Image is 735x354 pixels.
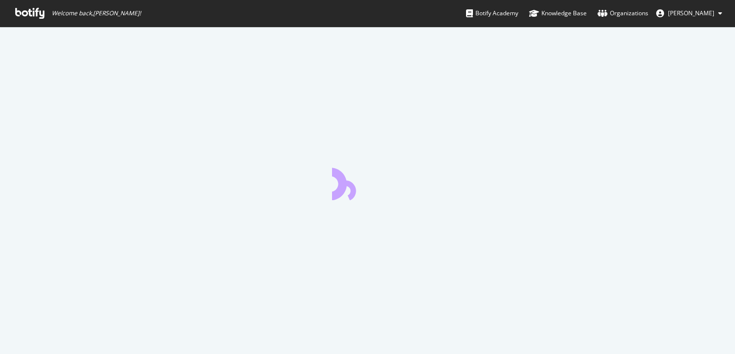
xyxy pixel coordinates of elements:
[466,8,518,18] div: Botify Academy
[529,8,587,18] div: Knowledge Base
[52,9,141,17] span: Welcome back, [PERSON_NAME] !
[668,9,714,17] span: Bradley Sanders
[648,5,730,21] button: [PERSON_NAME]
[598,8,648,18] div: Organizations
[332,165,403,200] div: animation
